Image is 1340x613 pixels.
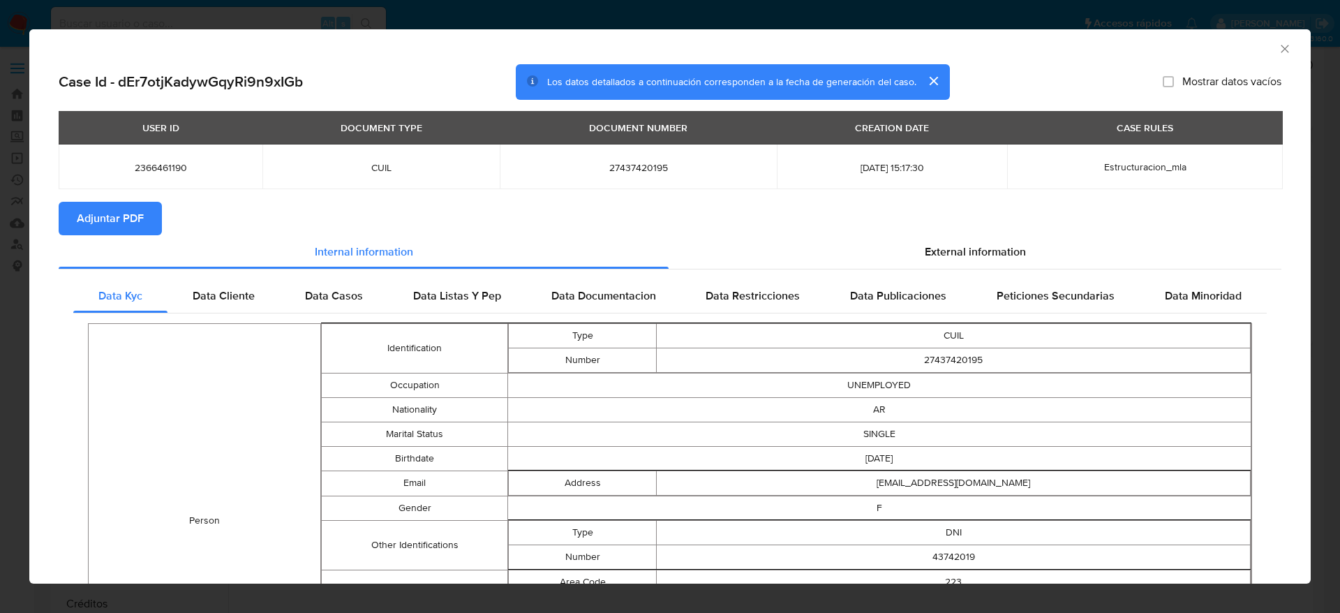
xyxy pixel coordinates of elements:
[516,161,760,174] span: 27437420195
[77,203,144,234] span: Adjuntar PDF
[657,471,1251,495] td: [EMAIL_ADDRESS][DOMAIN_NAME]
[315,244,413,260] span: Internal information
[657,520,1251,545] td: DNI
[59,202,162,235] button: Adjuntar PDF
[322,496,507,520] td: Gender
[507,422,1251,446] td: SINGLE
[73,279,1267,313] div: Detailed internal info
[322,373,507,397] td: Occupation
[547,75,916,89] span: Los datos detallados a continuación corresponden a la fecha de generación del caso.
[847,116,937,140] div: CREATION DATE
[322,446,507,471] td: Birthdate
[98,288,142,304] span: Data Kyc
[657,348,1251,372] td: 27437420195
[413,288,501,304] span: Data Listas Y Pep
[29,29,1311,584] div: closure-recommendation-modal
[507,446,1251,471] td: [DATE]
[75,161,246,174] span: 2366461190
[1163,76,1174,87] input: Mostrar datos vacíos
[508,520,657,545] td: Type
[507,373,1251,397] td: UNEMPLOYED
[997,288,1115,304] span: Peticiones Secundarias
[59,73,303,91] h2: Case Id - dEr7otjKadywGqyRi9n9xIGb
[1108,116,1182,140] div: CASE RULES
[508,570,657,594] td: Area Code
[59,235,1281,269] div: Detailed info
[508,545,657,569] td: Number
[507,496,1251,520] td: F
[322,520,507,570] td: Other Identifications
[1182,75,1281,89] span: Mostrar datos vacíos
[1104,160,1186,174] span: Estructuracion_mla
[508,323,657,348] td: Type
[322,323,507,373] td: Identification
[551,288,656,304] span: Data Documentacion
[794,161,990,174] span: [DATE] 15:17:30
[1165,288,1242,304] span: Data Minoridad
[279,161,483,174] span: CUIL
[193,288,255,304] span: Data Cliente
[322,422,507,446] td: Marital Status
[1278,42,1290,54] button: Cerrar ventana
[134,116,188,140] div: USER ID
[332,116,431,140] div: DOCUMENT TYPE
[925,244,1026,260] span: External information
[657,323,1251,348] td: CUIL
[322,471,507,496] td: Email
[916,64,950,98] button: cerrar
[706,288,800,304] span: Data Restricciones
[581,116,696,140] div: DOCUMENT NUMBER
[322,397,507,422] td: Nationality
[305,288,363,304] span: Data Casos
[657,545,1251,569] td: 43742019
[657,570,1251,594] td: 223
[508,471,657,495] td: Address
[850,288,946,304] span: Data Publicaciones
[507,397,1251,422] td: AR
[508,348,657,372] td: Number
